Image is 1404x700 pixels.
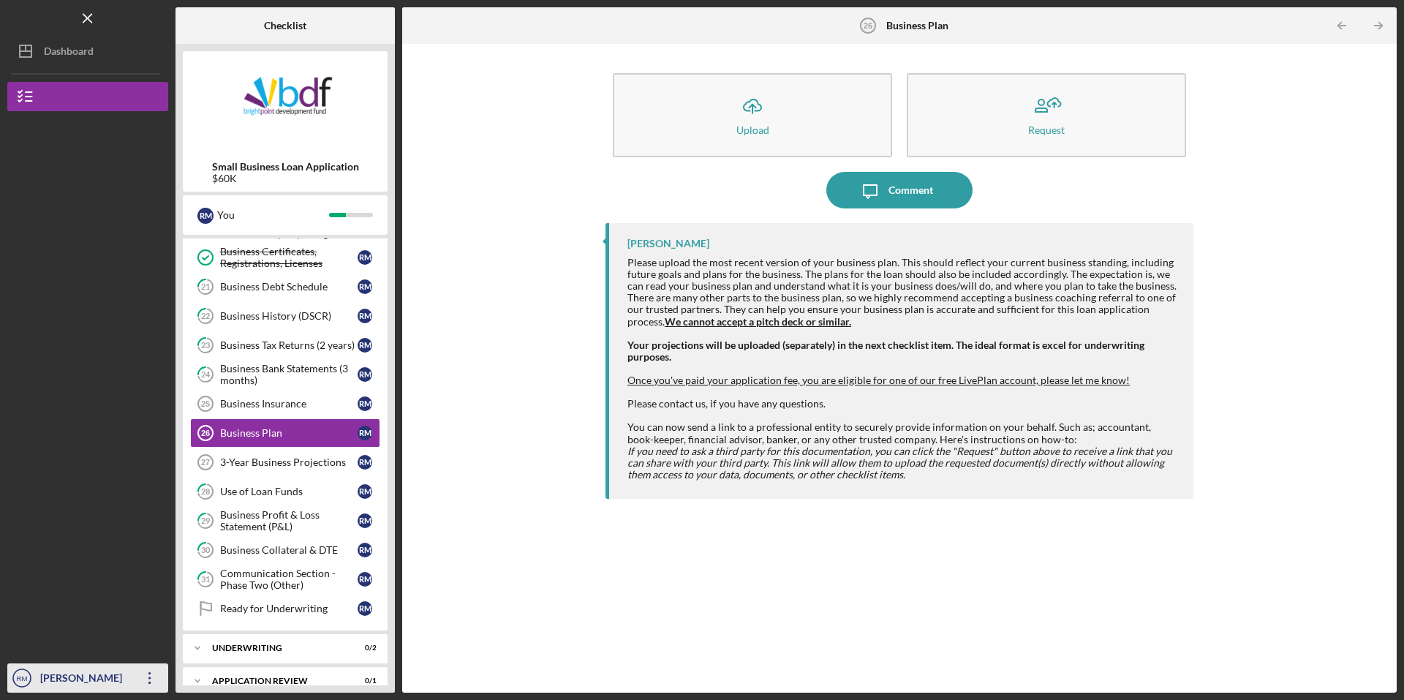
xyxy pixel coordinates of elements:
div: You can now send a link to a professional entity to securely provide information on your behalf. ... [627,421,1179,445]
button: Upload [613,73,892,157]
div: Business Bank Statements (3 months) [220,363,358,386]
tspan: 23 [201,341,210,350]
div: 0 / 2 [350,644,377,652]
div: R M [358,513,372,528]
div: R M [358,309,372,323]
a: 31Communication Section - Phase Two (Other)RM [190,565,380,594]
a: 25Business InsuranceRM [190,389,380,418]
tspan: 31 [201,575,210,584]
button: Dashboard [7,37,168,66]
div: 0 / 1 [350,677,377,685]
div: R M [358,426,372,440]
button: Comment [826,172,973,208]
div: Dashboard [44,37,94,69]
div: Please upload the most recent version of your business plan. This should reflect your current bus... [627,257,1179,328]
tspan: 28 [201,487,210,497]
div: Communication Section - Phase Two (Other) [220,568,358,591]
b: Checklist [264,20,306,31]
div: Use of Loan Funds [220,486,358,497]
a: 23Business Tax Returns (2 years)RM [190,331,380,360]
tspan: 27 [201,458,210,467]
tspan: 26 [201,429,210,437]
b: Business Plan [886,20,948,31]
div: R M [358,455,372,470]
em: If you need to ask a third party for this documentation, you can click the "Request" button above... [627,445,1172,481]
tspan: 21 [201,282,210,292]
div: R M [358,367,372,382]
text: RM [17,674,28,682]
div: Business Plan [220,427,358,439]
a: Ready for UnderwritingRM [190,594,380,623]
b: Small Business Loan Application [212,161,359,173]
tspan: 29 [201,516,211,526]
div: [PERSON_NAME] [37,663,132,696]
div: R M [358,572,372,587]
div: R M [358,250,372,265]
div: Please contact us, if you have any questions. [627,398,1179,410]
div: Business Debt Schedule [220,281,358,293]
a: 24Business Bank Statements (3 months)RM [190,360,380,389]
div: R M [358,601,372,616]
tspan: 30 [201,546,211,555]
div: Business Collateral & DTE [220,544,358,556]
div: Request [1028,124,1065,135]
div: R M [358,396,372,411]
div: R M [358,543,372,557]
button: Request [907,73,1186,157]
a: 29Business Profit & Loss Statement (P&L)RM [190,506,380,535]
div: R M [197,208,214,224]
div: R M [358,279,372,294]
img: Product logo [183,59,388,146]
tspan: 26 [864,21,872,30]
div: $60K [212,173,359,184]
a: 26Business PlanRM [190,418,380,448]
tspan: 25 [201,399,210,408]
a: 21Business Debt ScheduleRM [190,272,380,301]
div: ​ [627,445,1179,481]
strong: We cannot accept a pitch deck or similar. [665,315,851,328]
div: R M [358,338,372,353]
div: Ready for Underwriting [220,603,358,614]
div: Application Review [212,677,340,685]
div: [PERSON_NAME] [627,238,709,249]
a: Business Certificates, Registrations, LicensesRM [190,243,380,272]
a: 30Business Collateral & DTERM [190,535,380,565]
div: Underwriting [212,644,340,652]
span: Once you've paid your application fee, you are eligible for one of our free LivePlan account, ple... [627,374,1130,386]
div: Business History (DSCR) [220,310,358,322]
a: 28Use of Loan FundsRM [190,477,380,506]
div: 3-Year Business Projections [220,456,358,468]
div: Business Insurance [220,398,358,410]
div: You [217,203,329,227]
tspan: 24 [201,370,211,380]
button: RM[PERSON_NAME] [7,663,168,693]
tspan: 22 [201,312,210,321]
div: Comment [888,172,933,208]
div: R M [358,484,372,499]
div: Business Tax Returns (2 years) [220,339,358,351]
div: Upload [736,124,769,135]
a: 273-Year Business ProjectionsRM [190,448,380,477]
div: Business Certificates, Registrations, Licenses [220,246,358,269]
strong: Your projections will be uploaded (separately) in the next checklist item. The ideal format is ex... [627,339,1144,363]
div: Business Profit & Loss Statement (P&L) [220,509,358,532]
a: 22Business History (DSCR)RM [190,301,380,331]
